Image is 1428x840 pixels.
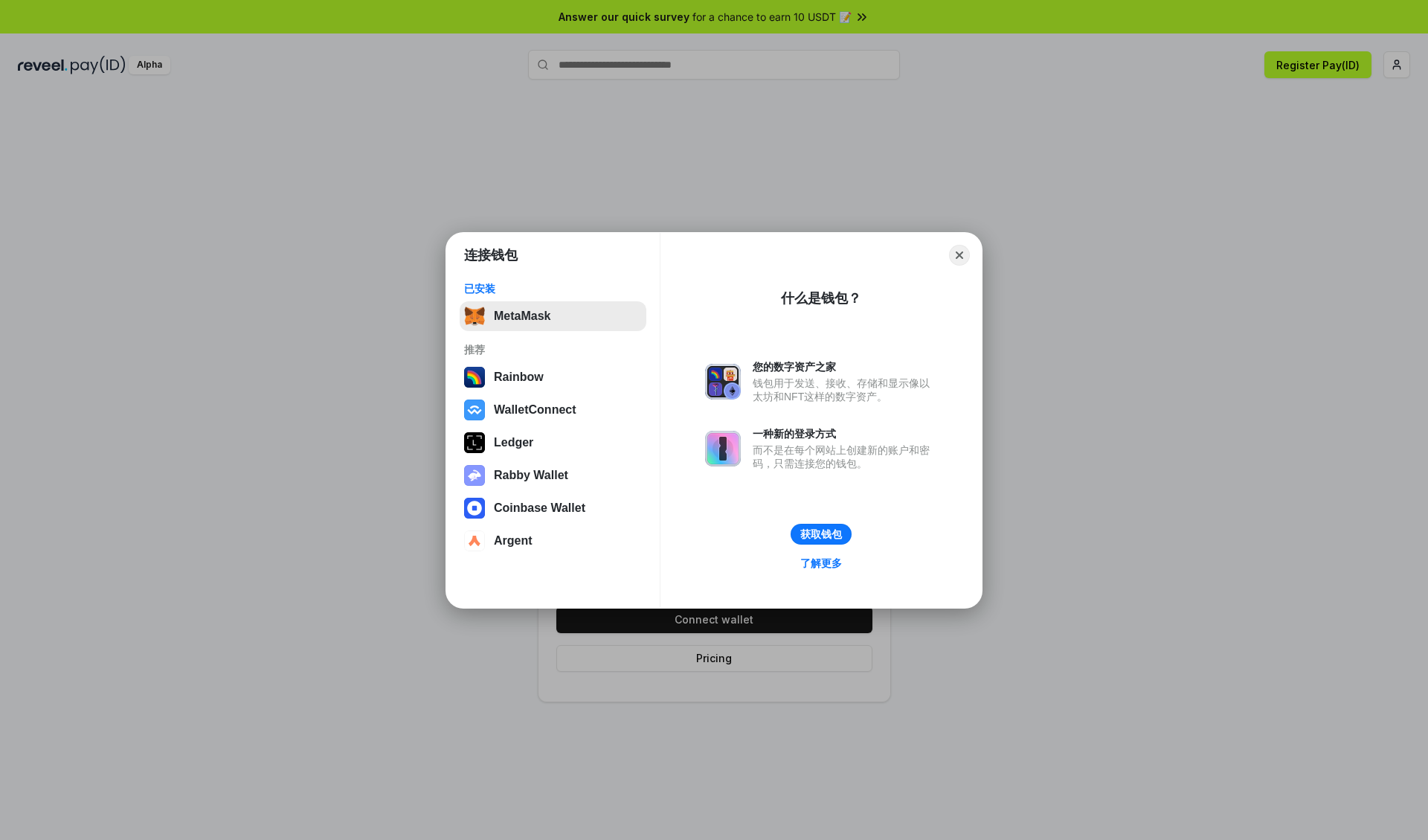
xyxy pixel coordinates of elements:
[464,306,485,327] img: svg+xml,%3Csvg%20fill%3D%22none%22%20height%3D%2233%22%20viewBox%3D%220%200%2035%2033%22%20width%...
[494,534,533,548] div: Argent
[464,246,518,264] h1: 连接钱包
[460,301,646,331] button: MetaMask
[800,528,842,541] div: 获取钱包
[705,431,741,467] img: svg+xml,%3Csvg%20xmlns%3D%22http%3A%2F%2Fwww.w3.org%2F2000%2Fsvg%22%20fill%3D%22none%22%20viewBox...
[791,524,852,545] button: 获取钱包
[781,289,861,307] div: 什么是钱包？
[464,282,642,295] div: 已安装
[753,443,937,470] div: 而不是在每个网站上创建新的账户和密码，只需连接您的钱包。
[460,493,646,523] button: Coinbase Wallet
[464,498,485,519] img: svg+xml,%3Csvg%20width%3D%2228%22%20height%3D%2228%22%20viewBox%3D%220%200%2028%2028%22%20fill%3D...
[494,310,550,323] div: MetaMask
[460,428,646,458] button: Ledger
[460,395,646,425] button: WalletConnect
[494,501,585,515] div: Coinbase Wallet
[494,403,576,417] div: WalletConnect
[460,362,646,392] button: Rainbow
[949,245,970,266] button: Close
[464,367,485,388] img: svg+xml,%3Csvg%20width%3D%22120%22%20height%3D%22120%22%20viewBox%3D%220%200%20120%20120%22%20fil...
[460,526,646,556] button: Argent
[753,360,937,373] div: 您的数字资产之家
[753,376,937,403] div: 钱包用于发送、接收、存储和显示像以太坊和NFT这样的数字资产。
[464,465,485,486] img: svg+xml,%3Csvg%20xmlns%3D%22http%3A%2F%2Fwww.w3.org%2F2000%2Fsvg%22%20fill%3D%22none%22%20viewBox...
[791,554,851,573] a: 了解更多
[494,371,544,384] div: Rainbow
[800,557,842,570] div: 了解更多
[464,343,642,356] div: 推荐
[460,461,646,490] button: Rabby Wallet
[494,436,533,449] div: Ledger
[464,530,485,551] img: svg+xml,%3Csvg%20width%3D%2228%22%20height%3D%2228%22%20viewBox%3D%220%200%2028%2028%22%20fill%3D...
[705,364,741,400] img: svg+xml,%3Csvg%20xmlns%3D%22http%3A%2F%2Fwww.w3.org%2F2000%2Fsvg%22%20fill%3D%22none%22%20viewBox...
[464,432,485,453] img: svg+xml,%3Csvg%20xmlns%3D%22http%3A%2F%2Fwww.w3.org%2F2000%2Fsvg%22%20width%3D%2228%22%20height%3...
[464,400,485,420] img: svg+xml,%3Csvg%20width%3D%2228%22%20height%3D%2228%22%20viewBox%3D%220%200%2028%2028%22%20fill%3D...
[753,427,937,440] div: 一种新的登录方式
[494,469,568,482] div: Rabby Wallet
